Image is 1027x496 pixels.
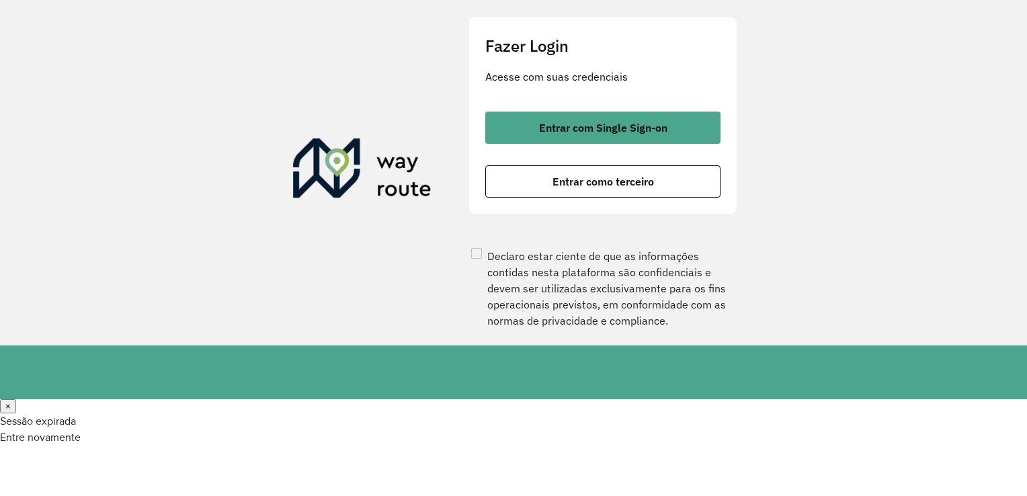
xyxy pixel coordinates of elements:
label: Declaro estar ciente de que as informações contidas nesta plataforma são confidenciais e devem se... [468,248,737,329]
img: Roteirizador AmbevTech [293,138,432,203]
span: Entrar como terceiro [552,176,654,187]
button: button [485,165,721,198]
button: button [485,112,721,144]
span: Entrar com Single Sign-on [539,122,667,133]
p: Acesse com suas credenciais [485,69,721,85]
span: × [5,401,11,411]
h2: Fazer Login [485,34,721,58]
